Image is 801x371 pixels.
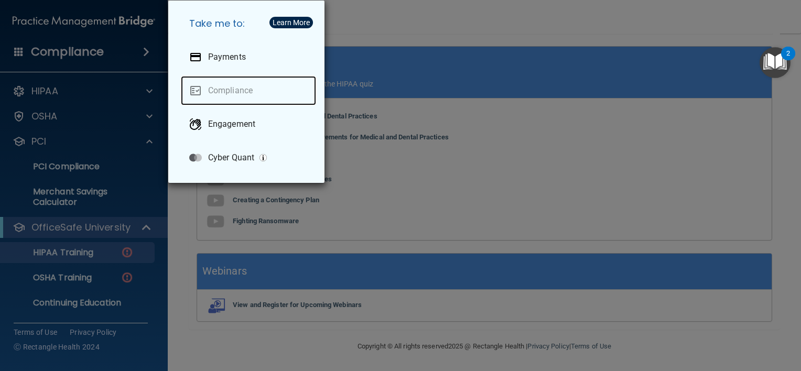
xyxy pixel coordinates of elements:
p: Engagement [208,119,255,129]
iframe: Drift Widget Chat Controller [620,314,788,355]
p: Cyber Quant [208,152,254,163]
a: Cyber Quant [181,143,316,172]
div: 2 [786,53,790,67]
div: Learn More [273,19,310,26]
button: Learn More [269,17,313,28]
button: Open Resource Center, 2 new notifications [760,47,791,78]
a: Compliance [181,76,316,105]
a: Payments [181,42,316,72]
h5: Take me to: [181,9,316,38]
p: Payments [208,52,246,62]
a: Engagement [181,110,316,139]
